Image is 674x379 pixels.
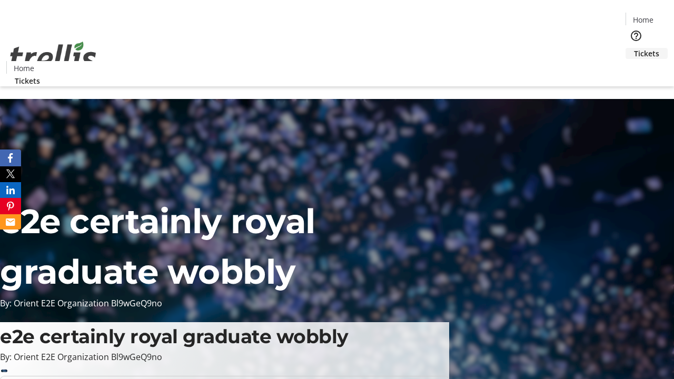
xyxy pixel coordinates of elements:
button: Help [626,25,647,46]
a: Home [7,63,41,74]
img: Orient E2E Organization Bl9wGeQ9no's Logo [6,30,100,83]
span: Tickets [15,75,40,86]
span: Home [14,63,34,74]
span: Tickets [634,48,659,59]
a: Home [626,14,660,25]
a: Tickets [626,48,668,59]
button: Cart [626,59,647,80]
span: Home [633,14,653,25]
a: Tickets [6,75,48,86]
